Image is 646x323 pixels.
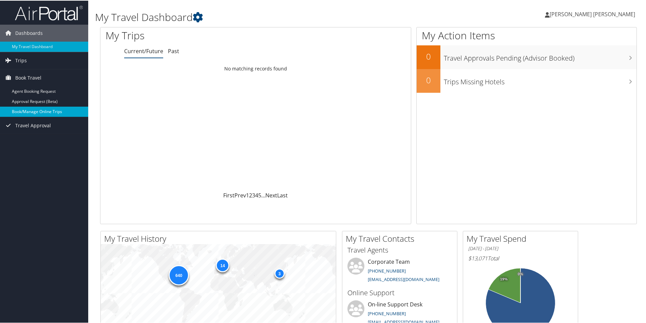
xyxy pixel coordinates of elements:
div: 14 [216,258,229,271]
h3: Online Support [347,287,452,297]
span: Trips [15,51,27,68]
a: Past [168,47,179,54]
tspan: 19% [500,277,508,281]
a: [PHONE_NUMBER] [368,267,406,273]
h6: [DATE] - [DATE] [468,245,573,251]
a: Prev [234,191,246,198]
span: Dashboards [15,24,43,41]
a: 5 [258,191,261,198]
h2: 0 [417,50,440,62]
h1: My Travel Dashboard [95,9,460,24]
a: 2 [249,191,252,198]
span: [PERSON_NAME] [PERSON_NAME] [550,10,635,17]
a: [EMAIL_ADDRESS][DOMAIN_NAME] [368,276,439,282]
h1: My Action Items [417,28,636,42]
h3: Travel Approvals Pending (Advisor Booked) [444,49,636,62]
li: Corporate Team [344,257,455,285]
h6: Total [468,254,573,261]
a: [PHONE_NUMBER] [368,310,406,316]
a: 0Trips Missing Hotels [417,68,636,92]
h1: My Trips [106,28,277,42]
span: $13,071 [468,254,488,261]
a: 0Travel Approvals Pending (Advisor Booked) [417,45,636,68]
img: airportal-logo.png [15,4,83,20]
h2: 0 [417,74,440,85]
td: No matching records found [100,62,411,74]
tspan: 0% [518,272,523,276]
a: [PERSON_NAME] [PERSON_NAME] [545,3,642,24]
h2: My Travel Contacts [346,232,457,244]
h2: My Travel History [104,232,336,244]
a: Current/Future [124,47,163,54]
a: Next [265,191,277,198]
span: Book Travel [15,69,41,86]
span: Travel Approval [15,116,51,133]
span: … [261,191,265,198]
a: 4 [255,191,258,198]
div: 640 [169,264,189,285]
h3: Travel Agents [347,245,452,254]
h2: My Travel Spend [467,232,578,244]
div: 3 [274,268,284,278]
a: First [223,191,234,198]
a: Last [277,191,288,198]
h3: Trips Missing Hotels [444,73,636,86]
a: 1 [246,191,249,198]
a: 3 [252,191,255,198]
